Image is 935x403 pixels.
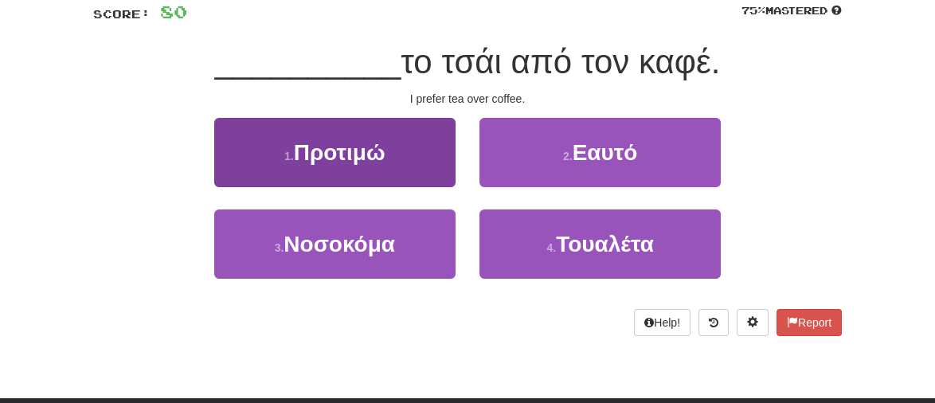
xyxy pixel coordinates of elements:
[93,91,842,107] div: I prefer tea over coffee.
[634,309,690,336] button: Help!
[93,7,151,21] span: Score:
[214,118,456,187] button: 1.Προτιμώ
[777,309,842,336] button: Report
[284,232,395,256] span: Νοσοκόμα
[556,232,654,256] span: Τουαλέτα
[573,140,638,165] span: Εαυτό
[215,43,401,80] span: __________
[284,150,294,162] small: 1 .
[160,2,187,22] span: 80
[741,4,765,17] span: 75 %
[275,241,284,254] small: 3 .
[214,209,456,279] button: 3.Νοσοκόμα
[479,209,721,279] button: 4.Τουαλέτα
[563,150,573,162] small: 2 .
[741,4,842,18] div: Mastered
[401,43,720,80] span: το τσάι από τον καφέ.
[294,140,385,165] span: Προτιμώ
[479,118,721,187] button: 2.Εαυτό
[698,309,729,336] button: Round history (alt+y)
[546,241,556,254] small: 4 .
